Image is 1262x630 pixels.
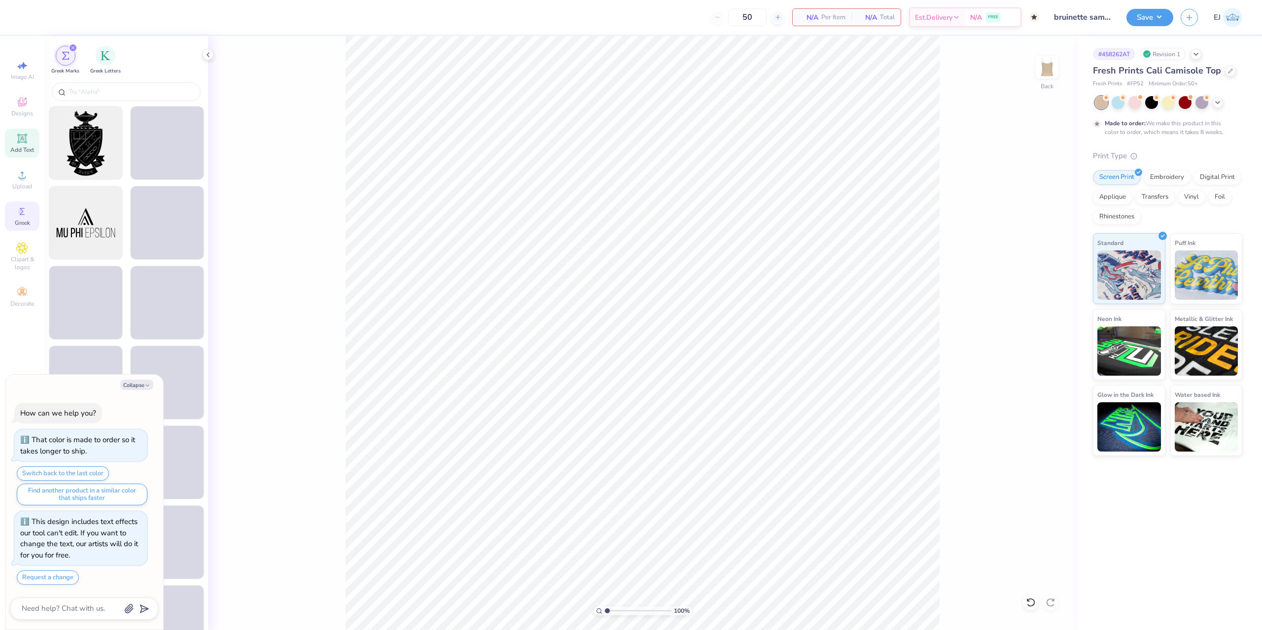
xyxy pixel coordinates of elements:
div: Embroidery [1144,170,1191,185]
span: Puff Ink [1175,238,1195,248]
input: Try "Alpha" [68,87,194,97]
img: Metallic & Glitter Ink [1175,326,1238,376]
div: Digital Print [1193,170,1241,185]
button: Find another product in a similar color that ships faster [17,484,147,505]
img: Edgardo Jr [1223,8,1242,27]
span: Greek Letters [90,68,121,75]
img: Glow in the Dark Ink [1097,402,1161,452]
span: Glow in the Dark Ink [1097,389,1154,400]
span: Upload [12,182,32,190]
a: EJ [1214,8,1242,27]
div: filter for Greek Letters [90,46,121,75]
div: Print Type [1093,150,1242,162]
img: Puff Ink [1175,250,1238,300]
img: Greek Marks Image [62,52,70,60]
span: N/A [970,12,982,23]
img: Back [1037,57,1057,77]
img: Water based Ink [1175,402,1238,452]
span: Greek [15,219,30,227]
div: How can we help you? [20,408,96,418]
span: N/A [857,12,877,23]
div: Back [1041,82,1053,91]
div: We make this product in this color to order, which means it takes 8 weeks. [1105,119,1226,137]
span: Minimum Order: 50 + [1149,80,1198,88]
span: EJ [1214,12,1221,23]
span: Metallic & Glitter Ink [1175,314,1233,324]
span: Image AI [11,73,34,81]
span: # FP52 [1127,80,1144,88]
div: # 458262AT [1093,48,1135,60]
input: – – [728,8,767,26]
img: Neon Ink [1097,326,1161,376]
span: Decorate [10,300,34,308]
span: Greek Marks [51,68,79,75]
div: filter for Greek Marks [51,46,79,75]
span: Fresh Prints Cali Camisole Top [1093,65,1221,76]
span: 100 % [674,606,690,615]
span: Per Item [821,12,845,23]
button: Switch back to the last color [17,466,109,481]
div: Applique [1093,190,1132,205]
span: FREE [988,14,998,21]
span: Est. Delivery [915,12,952,23]
div: Vinyl [1178,190,1205,205]
button: filter button [51,46,79,75]
button: Collapse [120,380,153,390]
img: Standard [1097,250,1161,300]
button: Request a change [17,570,79,585]
button: Save [1126,9,1173,26]
div: Screen Print [1093,170,1141,185]
div: Rhinestones [1093,210,1141,224]
span: Neon Ink [1097,314,1122,324]
span: Water based Ink [1175,389,1220,400]
span: Total [880,12,895,23]
span: Add Text [10,146,34,154]
span: Designs [11,109,33,117]
input: Untitled Design [1047,7,1119,27]
img: Greek Letters Image [101,51,110,61]
div: This design includes text effects our tool can't edit. If you want to change the text, our artist... [20,517,138,560]
button: filter button [90,46,121,75]
div: Revision 1 [1140,48,1186,60]
span: Standard [1097,238,1123,248]
span: Fresh Prints [1093,80,1122,88]
span: Clipart & logos [5,255,39,271]
strong: Made to order: [1105,119,1146,127]
div: That color is made to order so it takes longer to ship. [20,435,135,456]
div: Foil [1208,190,1231,205]
div: Transfers [1135,190,1175,205]
span: N/A [799,12,818,23]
